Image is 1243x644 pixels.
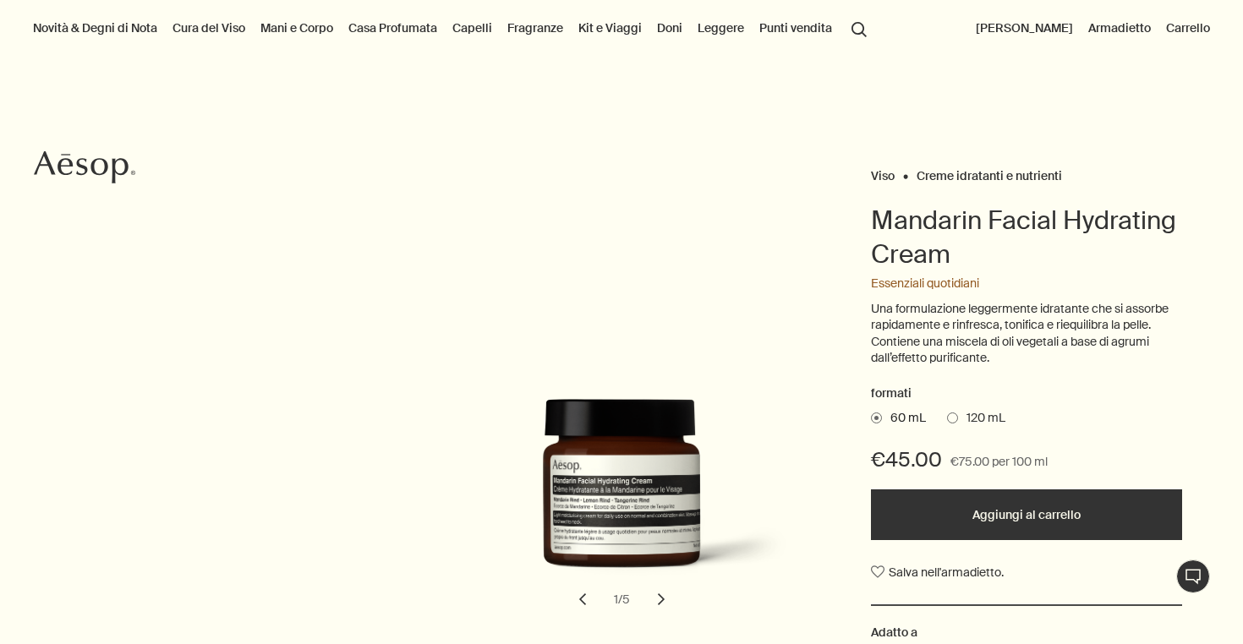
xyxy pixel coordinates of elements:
[871,557,1004,587] button: Salva nell'armadietto.
[972,17,1076,39] button: [PERSON_NAME]
[1176,559,1210,593] button: Live Assistance
[958,410,1005,427] span: 120 mL
[756,17,835,39] button: Punti vendita
[414,399,829,617] div: Mandarin Facial Hydrating Cream
[30,17,161,39] button: Novità & Degni di Nota
[844,12,874,44] button: Apri ricerca
[871,384,1182,404] h2: formati
[575,17,645,39] a: Kit e Viaggi
[257,17,337,39] a: Mani e Corpo
[871,623,1182,641] h2: Adatto a
[871,301,1182,367] p: Una formulazione leggermente idratante che si assorbe rapidamente e rinfresca, tonifica e riequil...
[917,168,1062,176] a: Creme idratanti e nutrienti
[169,17,249,39] a: Cura del Viso
[871,204,1182,271] h1: Mandarin Facial Hydrating Cream
[1163,17,1213,39] button: Carrello
[504,17,567,39] a: Fragranze
[456,399,828,596] img: Back of Mandarin Facial Hydrating Cream in amber glass jar
[871,446,942,473] span: €45.00
[30,146,140,193] a: Aesop
[1085,17,1154,39] a: Armadietto
[564,581,601,618] button: previous slide
[950,452,1048,472] span: €75.00 per 100 ml
[449,17,496,39] a: Capelli
[882,410,926,427] span: 60 mL
[871,489,1182,540] button: Aggiungi al carrello - €45.00
[643,581,680,618] button: next slide
[694,17,747,39] a: Leggere
[345,17,441,39] a: Casa Profumata
[871,168,895,176] a: Viso
[654,17,686,39] a: Doni
[34,150,135,184] svg: Aesop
